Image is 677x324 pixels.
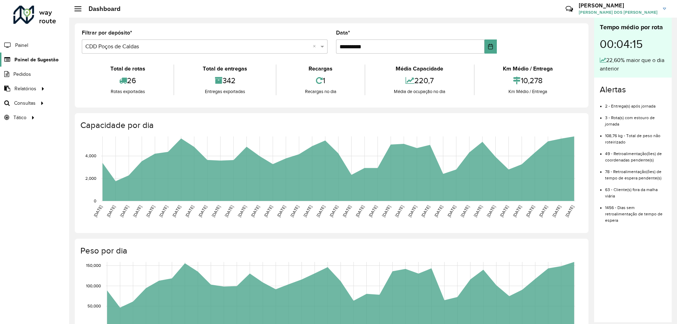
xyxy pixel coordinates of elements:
[278,88,363,95] div: Recargas no dia
[276,204,286,218] text: [DATE]
[176,88,274,95] div: Entregas exportadas
[211,204,221,218] text: [DATE]
[367,73,472,88] div: 220,7
[605,98,666,109] li: 2 - Entrega(s) após jornada
[446,204,457,218] text: [DATE]
[512,204,522,218] text: [DATE]
[476,73,580,88] div: 10,278
[80,120,581,130] h4: Capacidade por dia
[565,204,575,218] text: [DATE]
[145,204,155,218] text: [DATE]
[538,204,548,218] text: [DATE]
[600,32,666,56] div: 00:04:15
[484,39,497,54] button: Choose Date
[367,88,472,95] div: Média de ocupação no dia
[476,88,580,95] div: Km Médio / Entrega
[278,65,363,73] div: Recargas
[303,204,313,218] text: [DATE]
[84,73,172,88] div: 26
[605,109,666,127] li: 3 - Rota(s) com estouro de jornada
[329,204,339,218] text: [DATE]
[81,5,121,13] h2: Dashboard
[355,204,365,218] text: [DATE]
[119,204,129,218] text: [DATE]
[132,204,142,218] text: [DATE]
[486,204,496,218] text: [DATE]
[278,73,363,88] div: 1
[605,163,666,181] li: 78 - Retroalimentação(ões) de tempo de espera pendente(s)
[176,73,274,88] div: 342
[600,56,666,73] div: 22,60% maior que o dia anterior
[476,65,580,73] div: Km Médio / Entrega
[176,65,274,73] div: Total de entregas
[158,204,169,218] text: [DATE]
[313,42,319,51] span: Clear all
[473,204,483,218] text: [DATE]
[420,204,431,218] text: [DATE]
[600,23,666,32] div: Tempo médio por rota
[14,99,36,107] span: Consultas
[86,283,101,288] text: 100,000
[367,65,472,73] div: Média Capacidade
[316,204,326,218] text: [DATE]
[579,2,658,9] h3: [PERSON_NAME]
[82,29,132,37] label: Filtrar por depósito
[562,1,577,17] a: Contato Rápido
[342,204,352,218] text: [DATE]
[460,204,470,218] text: [DATE]
[289,204,300,218] text: [DATE]
[605,199,666,224] li: 1456 - Dias sem retroalimentação de tempo de espera
[605,145,666,163] li: 49 - Retroalimentação(ões) de coordenadas pendente(s)
[250,204,260,218] text: [DATE]
[197,204,208,218] text: [DATE]
[525,204,535,218] text: [DATE]
[224,204,234,218] text: [DATE]
[87,304,101,308] text: 50,000
[171,204,182,218] text: [DATE]
[605,127,666,145] li: 108,76 kg - Total de peso não roteirizado
[106,204,116,218] text: [DATE]
[14,56,59,63] span: Painel de Sugestão
[551,204,562,218] text: [DATE]
[13,71,31,78] span: Pedidos
[184,204,195,218] text: [DATE]
[93,204,103,218] text: [DATE]
[605,181,666,199] li: 63 - Cliente(s) fora da malha viária
[80,246,581,256] h4: Peso por dia
[86,263,101,268] text: 150,000
[600,85,666,95] h4: Alertas
[85,176,96,181] text: 2,000
[94,198,96,203] text: 0
[14,85,36,92] span: Relatórios
[368,204,378,218] text: [DATE]
[84,88,172,95] div: Rotas exportadas
[433,204,444,218] text: [DATE]
[84,65,172,73] div: Total de rotas
[263,204,273,218] text: [DATE]
[407,204,417,218] text: [DATE]
[579,9,658,16] span: [PERSON_NAME] DOS [PERSON_NAME]
[499,204,509,218] text: [DATE]
[237,204,247,218] text: [DATE]
[394,204,404,218] text: [DATE]
[381,204,391,218] text: [DATE]
[336,29,350,37] label: Data
[15,42,28,49] span: Painel
[85,154,96,158] text: 4,000
[13,114,26,121] span: Tático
